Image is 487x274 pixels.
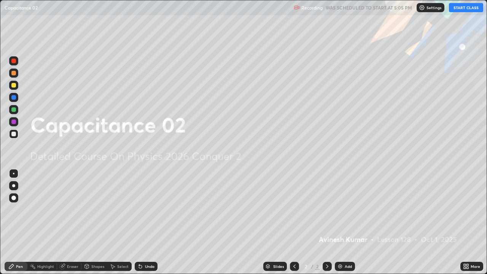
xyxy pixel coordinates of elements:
div: Select [117,264,129,268]
img: recording.375f2c34.svg [294,5,300,11]
h5: WAS SCHEDULED TO START AT 5:05 PM [326,4,412,11]
div: Add [345,264,352,268]
div: Highlight [37,264,54,268]
div: More [471,264,480,268]
p: Settings [427,6,441,10]
div: Pen [16,264,23,268]
button: START CLASS [449,3,483,12]
img: class-settings-icons [419,5,425,11]
div: Eraser [67,264,78,268]
div: Shapes [91,264,104,268]
div: Slides [273,264,284,268]
div: 2 [315,263,320,270]
div: / [311,264,314,269]
p: Recording [301,5,323,11]
div: Undo [145,264,154,268]
p: Capacitance 02 [5,5,38,11]
img: add-slide-button [337,263,343,269]
div: 2 [302,264,310,269]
